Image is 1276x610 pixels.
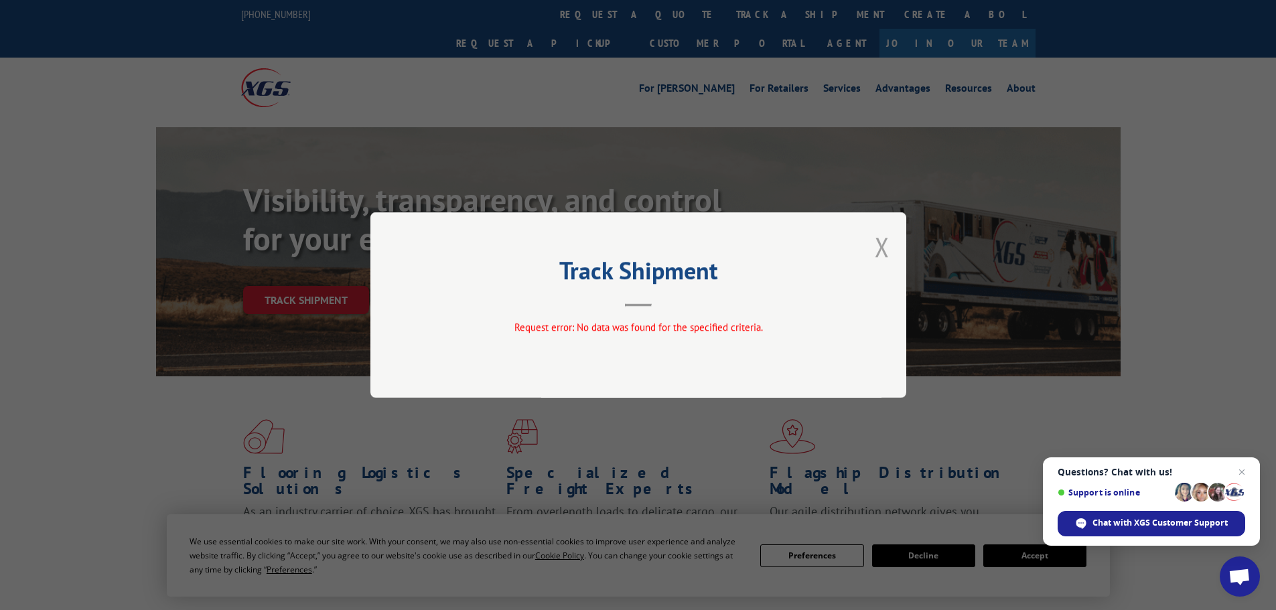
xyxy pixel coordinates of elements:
button: Close modal [875,229,890,264]
span: Close chat [1234,464,1250,480]
span: Chat with XGS Customer Support [1092,517,1228,529]
span: Questions? Chat with us! [1058,467,1245,477]
span: Request error: No data was found for the specified criteria. [514,321,762,333]
div: Open chat [1220,556,1260,597]
div: Chat with XGS Customer Support [1058,511,1245,536]
span: Support is online [1058,487,1170,498]
h2: Track Shipment [437,261,839,287]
